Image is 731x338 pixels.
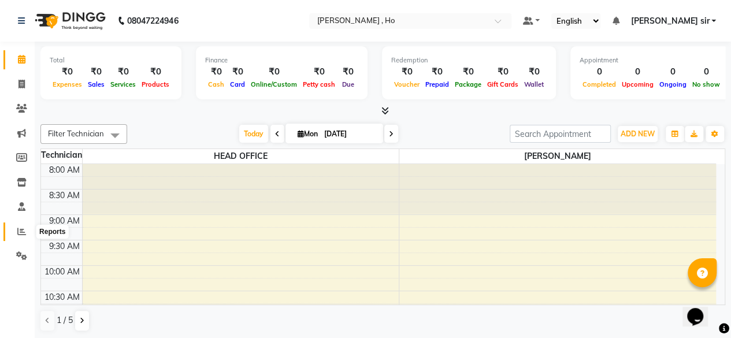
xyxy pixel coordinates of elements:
span: ADD NEW [621,129,655,138]
input: 2025-09-01 [321,125,379,143]
span: Wallet [521,80,547,88]
div: Redemption [391,55,547,65]
div: Technician [41,149,82,161]
span: Prepaid [422,80,452,88]
span: 1 / 5 [57,314,73,326]
div: 9:30 AM [47,240,82,252]
span: Ongoing [656,80,689,88]
span: Upcoming [619,80,656,88]
div: ₹0 [521,65,547,79]
div: Reports [36,225,68,239]
span: Package [452,80,484,88]
div: 0 [580,65,619,79]
div: ₹0 [248,65,300,79]
b: 08047224946 [127,5,178,37]
div: 9:00 AM [47,215,82,227]
div: Appointment [580,55,723,65]
div: 8:00 AM [47,164,82,176]
span: Card [227,80,248,88]
span: Products [139,80,172,88]
span: Today [239,125,268,143]
div: ₹0 [484,65,521,79]
input: Search Appointment [510,125,611,143]
span: Services [107,80,139,88]
div: ₹0 [452,65,484,79]
div: ₹0 [227,65,248,79]
span: Gift Cards [484,80,521,88]
img: logo [29,5,109,37]
button: ADD NEW [618,126,658,142]
div: 0 [689,65,723,79]
div: ₹0 [338,65,358,79]
div: ₹0 [391,65,422,79]
div: 10:00 AM [42,266,82,278]
div: Total [50,55,172,65]
span: Mon [295,129,321,138]
iframe: chat widget [682,292,719,326]
span: Online/Custom [248,80,300,88]
div: ₹0 [50,65,85,79]
span: Filter Technician [48,129,104,138]
span: HEAD OFFICE [83,149,399,164]
div: 10:30 AM [42,291,82,303]
span: No show [689,80,723,88]
div: 0 [619,65,656,79]
span: Petty cash [300,80,338,88]
div: ₹0 [422,65,452,79]
div: ₹0 [85,65,107,79]
div: ₹0 [107,65,139,79]
span: Voucher [391,80,422,88]
div: ₹0 [205,65,227,79]
span: [PERSON_NAME] sir [630,15,709,27]
span: Completed [580,80,619,88]
span: Expenses [50,80,85,88]
span: [PERSON_NAME] [399,149,716,164]
div: 0 [656,65,689,79]
div: 8:30 AM [47,190,82,202]
div: Finance [205,55,358,65]
span: Sales [85,80,107,88]
div: ₹0 [300,65,338,79]
span: Due [339,80,357,88]
div: ₹0 [139,65,172,79]
span: Cash [205,80,227,88]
